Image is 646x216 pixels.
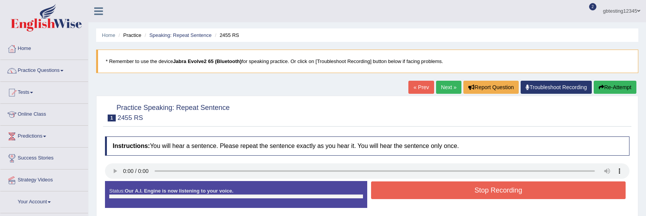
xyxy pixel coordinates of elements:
[0,60,88,79] a: Practice Questions
[108,115,116,121] span: 1
[408,81,434,94] a: « Prev
[463,81,519,94] button: Report Question
[0,82,88,101] a: Tests
[594,81,636,94] button: Re-Attempt
[371,181,626,199] button: Stop Recording
[213,32,239,39] li: 2455 RS
[0,104,88,123] a: Online Class
[125,188,233,194] strong: Our A.I. Engine is now listening to your voice.
[105,136,629,156] h4: You will hear a sentence. Please repeat the sentence exactly as you hear it. You will hear the se...
[173,58,241,64] b: Jabra Evolve2 65 (Bluetooth)
[96,50,638,73] blockquote: * Remember to use the device for speaking practice. Or click on [Troubleshoot Recording] button b...
[105,181,367,208] div: Status:
[118,114,143,121] small: 2455 RS
[0,169,88,189] a: Strategy Videos
[0,148,88,167] a: Success Stories
[0,191,88,211] a: Your Account
[105,102,230,121] h2: Practice Speaking: Repeat Sentence
[113,143,150,149] b: Instructions:
[589,3,597,10] span: 2
[0,38,88,57] a: Home
[436,81,461,94] a: Next »
[521,81,592,94] a: Troubleshoot Recording
[149,32,211,38] a: Speaking: Repeat Sentence
[117,32,141,39] li: Practice
[0,126,88,145] a: Predictions
[102,32,115,38] a: Home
